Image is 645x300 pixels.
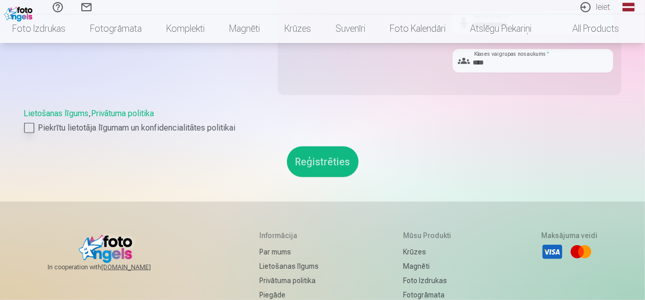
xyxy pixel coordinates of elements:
[272,14,323,43] a: Krūzes
[403,230,457,241] h5: Mūsu produkti
[541,241,564,263] li: Visa
[260,259,319,273] a: Lietošanas līgums
[78,14,154,43] a: Fotogrāmata
[544,14,631,43] a: All products
[458,14,544,43] a: Atslēgu piekariņi
[24,108,621,134] div: ,
[260,273,319,288] a: Privātuma politika
[24,109,89,118] a: Lietošanas līgums
[377,14,458,43] a: Foto kalendāri
[92,109,154,118] a: Privātuma politika
[323,14,377,43] a: Suvenīri
[24,122,621,134] label: Piekrītu lietotāja līgumam un konfidencialitātes politikai
[217,14,272,43] a: Magnēti
[154,14,217,43] a: Komplekti
[403,273,457,288] a: Foto izdrukas
[260,245,319,259] a: Par mums
[403,245,457,259] a: Krūzes
[101,263,175,271] a: [DOMAIN_NAME]
[541,230,597,241] h5: Maksājuma veidi
[260,230,319,241] h5: Informācija
[4,4,35,22] img: /fa1
[403,259,457,273] a: Magnēti
[570,241,592,263] li: Mastercard
[287,146,359,177] button: Reģistrēties
[48,263,175,271] span: In cooperation with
